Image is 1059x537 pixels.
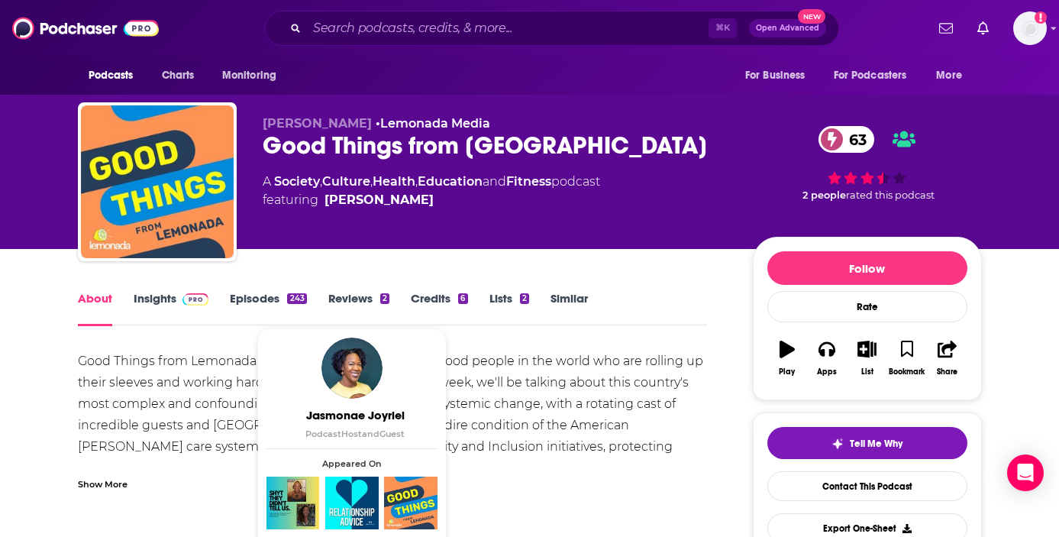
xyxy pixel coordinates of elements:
[767,291,967,322] div: Rate
[376,116,490,131] span: •
[222,65,276,86] span: Monitoring
[735,61,825,90] button: open menu
[380,116,490,131] a: Lemonada Media
[81,105,234,258] img: Good Things from Lemonada
[321,338,383,399] img: Jasmonae Joyriel
[847,331,886,386] button: List
[380,293,389,304] div: 2
[418,174,483,189] a: Education
[927,331,967,386] button: Share
[411,291,467,326] a: Credits6
[818,126,874,153] a: 63
[850,438,902,450] span: Tell Me Why
[78,61,153,90] button: open menu
[709,18,737,38] span: ⌘ K
[265,11,839,46] div: Search podcasts, credits, & more...
[134,291,209,326] a: InsightsPodchaser Pro
[162,65,195,86] span: Charts
[483,174,506,189] span: and
[415,174,418,189] span: ,
[936,65,962,86] span: More
[263,173,600,209] div: A podcast
[320,174,322,189] span: ,
[307,16,709,40] input: Search podcasts, credits, & more...
[1013,11,1047,45] img: User Profile
[753,116,982,211] div: 63 2 peoplerated this podcast
[817,367,837,377] div: Apps
[767,331,807,386] button: Play
[925,61,981,90] button: open menu
[324,191,434,209] a: Claire Bidwell Smith
[78,351,708,479] div: Good Things from Lemonada Media is a podcast about the good people in the world who are rolling u...
[328,291,389,326] a: Reviews2
[362,429,379,439] span: and
[305,429,405,439] span: Podcast Host Guest
[322,174,370,189] a: Culture
[1035,11,1047,24] svg: Add a profile image
[834,126,874,153] span: 63
[211,61,296,90] button: open menu
[756,24,819,32] span: Open Advanced
[506,174,551,189] a: Fitness
[230,291,306,326] a: Episodes243
[971,15,995,41] a: Show notifications dropdown
[937,367,957,377] div: Share
[384,477,437,529] img: Good Things from Lemonada
[370,174,373,189] span: ,
[266,477,319,529] img: Shyt They Didn't Tell Us
[1013,11,1047,45] button: Show profile menu
[78,291,112,326] a: About
[887,331,927,386] button: Bookmark
[373,174,415,189] a: Health
[767,471,967,501] a: Contact This Podcast
[152,61,204,90] a: Charts
[458,293,467,304] div: 6
[550,291,588,326] a: Similar
[889,367,925,377] div: Bookmark
[767,427,967,459] button: tell me why sparkleTell Me Why
[274,174,320,189] a: Society
[834,65,907,86] span: For Podcasters
[263,116,372,131] span: [PERSON_NAME]
[520,293,529,304] div: 2
[779,367,795,377] div: Play
[749,19,826,37] button: Open AdvancedNew
[287,293,306,304] div: 243
[933,15,959,41] a: Show notifications dropdown
[807,331,847,386] button: Apps
[861,367,873,377] div: List
[1013,11,1047,45] span: Logged in as kkade
[802,189,846,201] span: 2 people
[270,408,441,422] span: Jasmonae Joyriel
[767,251,967,285] button: Follow
[798,9,825,24] span: New
[1007,455,1044,491] div: Open Intercom Messenger
[182,293,209,306] img: Podchaser Pro
[489,291,529,326] a: Lists2
[745,65,806,86] span: For Business
[824,61,929,90] button: open menu
[263,191,600,209] span: featuring
[846,189,935,201] span: rated this podcast
[270,408,441,439] a: Jasmonae JoyrielPodcastHostandGuest
[266,458,437,469] span: Appeared On
[831,438,844,450] img: tell me why sparkle
[325,477,378,529] img: Relationship Advice
[12,14,159,43] img: Podchaser - Follow, Share and Rate Podcasts
[89,65,134,86] span: Podcasts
